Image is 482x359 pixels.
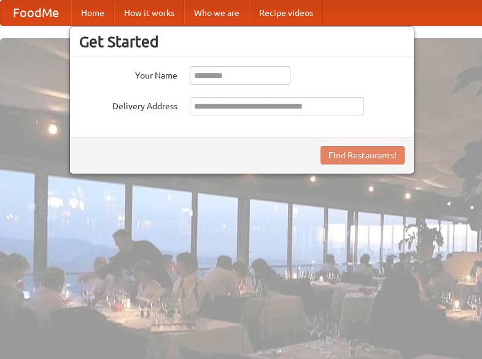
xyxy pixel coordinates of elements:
[321,146,405,164] button: Find Restaurants!
[79,33,405,51] h3: Get Started
[114,1,184,25] a: How it works
[79,97,177,112] label: Delivery Address
[79,66,177,82] label: Your Name
[184,1,249,25] a: Who we are
[1,1,71,25] a: FoodMe
[71,1,114,25] a: Home
[249,1,323,25] a: Recipe videos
